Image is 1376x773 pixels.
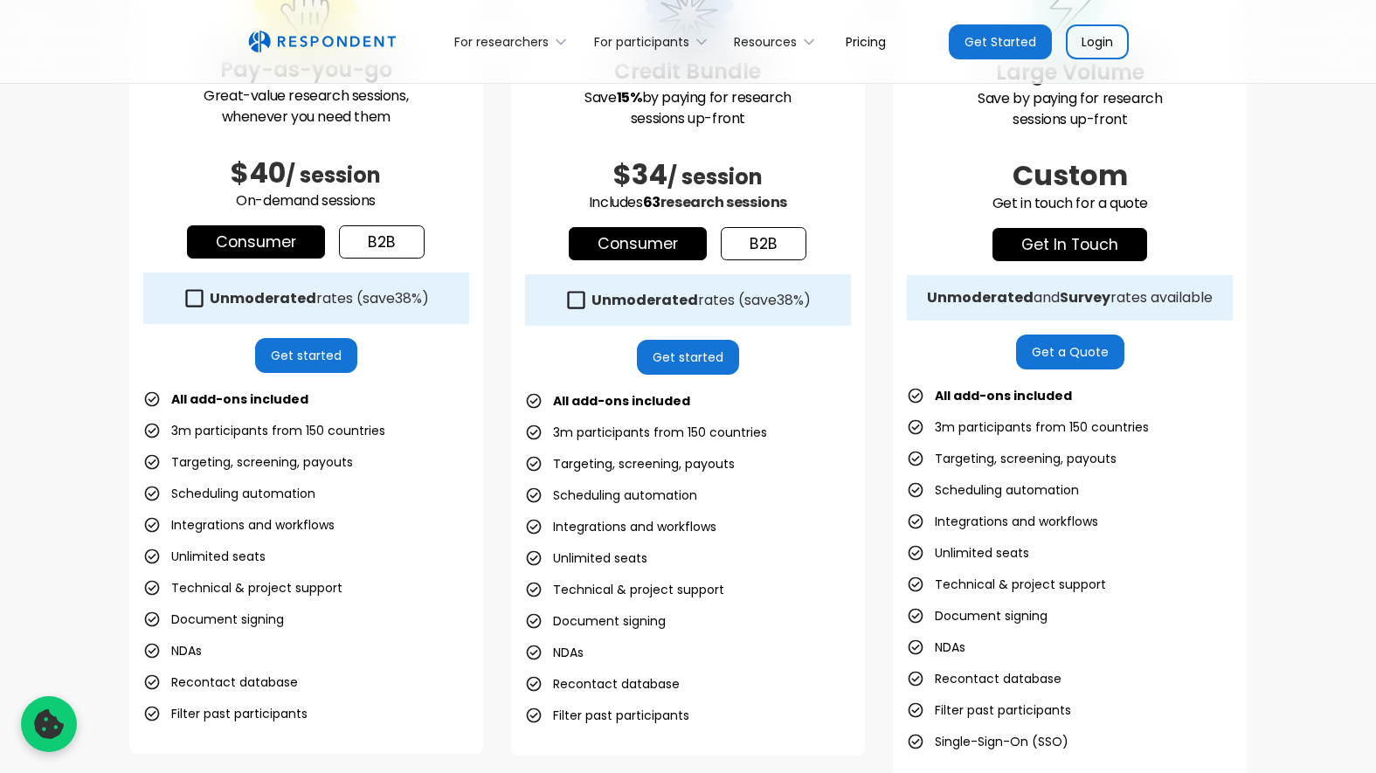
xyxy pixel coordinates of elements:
[591,292,811,309] div: rates (save )
[395,288,422,308] span: 38%
[525,452,735,476] li: Targeting, screening, payouts
[248,31,396,53] img: Untitled UI logotext
[454,33,549,51] div: For researchers
[525,483,697,507] li: Scheduling automation
[231,153,286,192] span: $40
[210,288,316,308] strong: Unmoderated
[171,390,308,408] strong: All add-ons included
[907,572,1106,597] li: Technical & project support
[907,509,1098,534] li: Integrations and workflows
[724,21,832,62] div: Resources
[907,88,1233,130] p: Save by paying for research sessions up-front
[143,544,266,569] li: Unlimited seats
[286,161,381,190] span: / session
[143,481,315,506] li: Scheduling automation
[907,604,1048,628] li: Document signing
[660,192,787,212] span: research sessions
[210,290,429,307] div: rates (save )
[143,607,284,632] li: Document signing
[1013,155,1128,195] span: Custom
[1016,335,1124,369] a: Get a Quote
[187,225,325,259] a: Consumer
[927,289,1213,307] div: and rates available
[927,287,1034,307] strong: Unmoderated
[553,392,690,410] strong: All add-ons included
[643,192,660,212] span: 63
[525,420,767,445] li: 3m participants from 150 countries
[525,87,851,129] p: Save by paying for research sessions up-front
[907,478,1079,502] li: Scheduling automation
[525,672,680,696] li: Recontact database
[525,609,666,633] li: Document signing
[143,450,353,474] li: Targeting, screening, payouts
[525,514,716,539] li: Integrations and workflows
[637,340,739,375] a: Get started
[525,640,584,665] li: NDAs
[143,701,308,726] li: Filter past participants
[907,666,1061,691] li: Recontact database
[907,635,965,659] li: NDAs
[584,21,723,62] div: For participants
[667,162,763,191] span: / session
[777,290,804,310] span: 38%
[339,225,425,259] a: b2b
[935,387,1072,404] strong: All add-ons included
[569,227,707,260] a: Consumer
[255,338,357,373] a: Get started
[613,155,667,194] span: $34
[907,541,1029,565] li: Unlimited seats
[525,546,647,570] li: Unlimited seats
[992,228,1147,261] a: get in touch
[248,31,396,53] a: home
[525,703,689,728] li: Filter past participants
[617,87,642,107] strong: 15%
[907,446,1117,471] li: Targeting, screening, payouts
[721,227,806,260] a: b2b
[949,24,1052,59] a: Get Started
[143,513,335,537] li: Integrations and workflows
[143,86,469,128] p: Great-value research sessions, whenever you need them
[143,190,469,211] p: On-demand sessions
[832,21,900,62] a: Pricing
[143,670,298,694] li: Recontact database
[1060,287,1110,307] strong: Survey
[907,415,1149,439] li: 3m participants from 150 countries
[734,33,797,51] div: Resources
[1066,24,1129,59] a: Login
[525,192,851,213] p: Includes
[445,21,584,62] div: For researchers
[143,638,202,663] li: NDAs
[143,418,385,443] li: 3m participants from 150 countries
[907,193,1233,214] p: Get in touch for a quote
[907,698,1071,722] li: Filter past participants
[143,576,342,600] li: Technical & project support
[591,290,698,310] strong: Unmoderated
[525,577,724,602] li: Technical & project support
[907,729,1068,754] li: Single-Sign-On (SSO)
[594,33,689,51] div: For participants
